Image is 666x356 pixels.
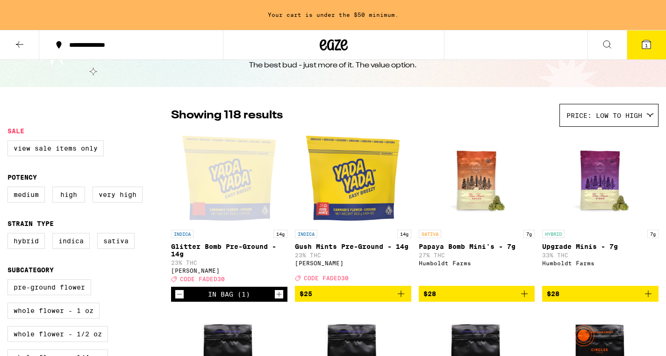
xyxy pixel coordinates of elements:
[423,290,436,298] span: $28
[419,252,535,258] p: 27% THC
[419,131,535,286] a: Open page for Papaya Bomb Mini's - 7g from Humboldt Farms
[273,230,287,238] p: 14g
[97,233,135,249] label: Sativa
[274,290,284,299] button: Increment
[547,290,559,298] span: $28
[7,140,104,156] label: View Sale Items Only
[542,243,659,250] p: Upgrade Minis - 7g
[542,252,659,258] p: 33% THC
[554,131,647,225] img: Humboldt Farms - Upgrade Minis - 7g
[295,260,411,266] div: [PERSON_NAME]
[171,268,287,274] div: [PERSON_NAME]
[419,286,535,302] button: Add to bag
[542,230,565,238] p: HYBRID
[419,230,441,238] p: SATIVA
[7,326,108,342] label: Whole Flower - 1/2 oz
[397,230,411,238] p: 14g
[645,43,648,48] span: 1
[627,30,666,59] button: 1
[7,266,54,274] legend: Subcategory
[295,252,411,258] p: 23% THC
[7,174,37,181] legend: Potency
[52,233,90,249] label: Indica
[208,291,250,298] div: In Bag (1)
[419,243,535,250] p: Papaya Bomb Mini's - 7g
[430,131,523,225] img: Humboldt Farms - Papaya Bomb Mini's - 7g
[180,276,225,282] span: CODE FADED30
[7,187,45,203] label: Medium
[7,220,54,227] legend: Strain Type
[171,243,287,258] p: Glitter Bomb Pre-Ground - 14g
[175,290,184,299] button: Decrement
[542,131,659,286] a: Open page for Upgrade Minis - 7g from Humboldt Farms
[93,187,143,203] label: Very High
[419,260,535,266] div: Humboldt Farms
[171,131,287,287] a: Open page for Glitter Bomb Pre-Ground - 14g from Yada Yada
[171,108,283,124] p: Showing 118 results
[7,127,24,135] legend: Sale
[7,233,45,249] label: Hybrid
[171,230,193,238] p: INDICA
[647,230,659,238] p: 7g
[523,230,535,238] p: 7g
[171,260,287,266] p: 23% THC
[542,286,659,302] button: Add to bag
[7,279,91,295] label: Pre-ground Flower
[7,303,100,319] label: Whole Flower - 1 oz
[52,187,85,203] label: High
[566,112,642,119] span: Price: Low to High
[295,243,411,250] p: Gush Mints Pre-Ground - 14g
[306,131,400,225] img: Yada Yada - Gush Mints Pre-Ground - 14g
[542,260,659,266] div: Humboldt Farms
[249,60,417,71] div: The best bud - just more of it. The value option.
[304,275,349,281] span: CODE FADED30
[295,131,411,286] a: Open page for Gush Mints Pre-Ground - 14g from Yada Yada
[295,286,411,302] button: Add to bag
[295,230,317,238] p: INDICA
[300,290,312,298] span: $25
